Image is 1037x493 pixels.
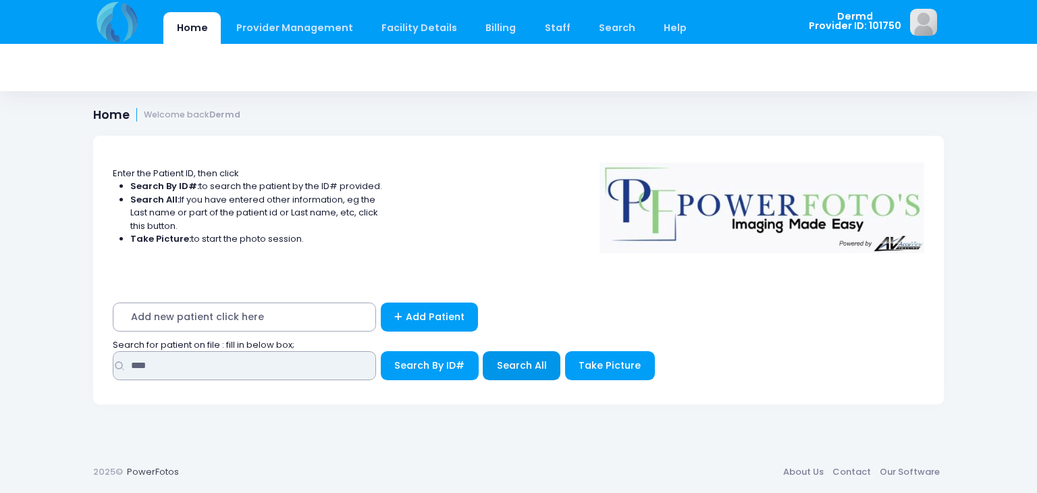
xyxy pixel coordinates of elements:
[369,12,471,44] a: Facility Details
[144,110,240,120] small: Welcome back
[778,460,828,484] a: About Us
[127,465,179,478] a: PowerFotos
[130,180,383,193] li: to search the patient by the ID# provided.
[130,193,180,206] strong: Search All:
[223,12,366,44] a: Provider Management
[651,12,700,44] a: Help
[483,351,560,380] button: Search All
[910,9,937,36] img: image
[809,11,901,31] span: Dermd Provider ID: 101750
[497,359,547,372] span: Search All
[473,12,529,44] a: Billing
[565,351,655,380] button: Take Picture
[130,193,383,233] li: If you have entered other information, eg the Last name or part of the patient id or Last name, e...
[381,351,479,380] button: Search By ID#
[209,109,240,120] strong: Dermd
[381,303,479,332] a: Add Patient
[579,359,641,372] span: Take Picture
[113,338,294,351] span: Search for patient on file : fill in below box;
[93,108,240,122] h1: Home
[130,232,191,245] strong: Take Picture:
[130,232,383,246] li: to start the photo session.
[593,153,931,253] img: Logo
[93,465,123,478] span: 2025©
[130,180,199,192] strong: Search By ID#:
[163,12,221,44] a: Home
[113,303,376,332] span: Add new patient click here
[113,167,239,180] span: Enter the Patient ID, then click
[531,12,583,44] a: Staff
[394,359,464,372] span: Search By ID#
[585,12,648,44] a: Search
[828,460,875,484] a: Contact
[875,460,944,484] a: Our Software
